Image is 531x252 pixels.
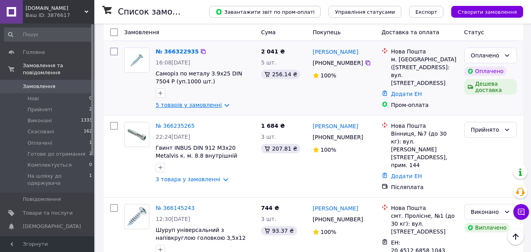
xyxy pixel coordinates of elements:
[261,70,300,79] div: 256.14 ₴
[458,9,517,15] span: Створити замовлення
[321,147,336,153] span: 100%
[124,204,149,229] a: Фото товару
[261,216,276,222] span: 3 шт.
[313,204,358,212] a: [PERSON_NAME]
[156,176,220,182] a: 3 товара у замовленні
[471,51,501,60] div: Оплачено
[409,6,444,18] button: Експорт
[391,91,422,97] a: Додати ЕН
[156,123,195,129] a: № 366235265
[23,196,61,203] span: Повідомлення
[391,48,458,55] div: Нова Пошта
[26,12,94,19] div: Ваш ID: 3876617
[464,223,510,232] div: Виплачено
[391,183,458,191] div: Післяплата
[311,214,365,225] div: [PHONE_NUMBER]
[209,6,321,18] button: Завантажити звіт по пром-оплаті
[23,83,55,90] span: Замовлення
[451,6,523,18] button: Створити замовлення
[156,102,222,108] a: 5 товарів у замовленні
[507,228,524,245] button: Наверх
[311,132,365,143] div: [PHONE_NUMBER]
[261,226,297,235] div: 93.37 ₴
[382,29,439,35] span: Доставка та оплата
[28,162,72,169] span: Комплектується
[321,72,336,79] span: 100%
[513,204,529,220] button: Чат з покупцем
[215,8,314,15] span: Завантажити звіт по пром-оплаті
[89,106,92,113] span: 2
[156,59,190,66] span: 16:08[DATE]
[156,134,190,140] span: 22:24[DATE]
[471,208,501,216] div: Виконано
[261,144,300,153] div: 207.81 ₴
[84,128,92,135] span: 162
[28,117,52,124] span: Виконані
[23,223,81,230] span: [DEMOGRAPHIC_DATA]
[313,122,358,130] a: [PERSON_NAME]
[124,122,149,147] a: Фото товару
[4,28,93,42] input: Пошук
[391,204,458,212] div: Нова Пошта
[28,140,52,147] span: Оплачені
[464,79,517,95] div: Дешева доставка
[261,59,276,66] span: 5 шт.
[261,29,276,35] span: Cума
[28,106,52,113] span: Прийняті
[329,6,401,18] button: Управління статусами
[28,95,39,102] span: Нові
[335,9,395,15] span: Управління статусами
[28,128,54,135] span: Скасовані
[124,48,149,73] a: Фото товару
[156,145,243,175] a: Гвинт INBUS DIN 912 М3х20 Metalvis к. м. 8.8 внутрішній шестигранник цинк білий 500 шт./пачка
[89,173,92,187] span: 1
[156,205,195,211] a: № 366145243
[125,122,149,147] img: Фото товару
[156,48,198,55] a: № 366322935
[89,151,92,158] span: 2
[156,216,190,222] span: 12:30[DATE]
[23,62,94,76] span: Замовлення та повідомлення
[261,134,276,140] span: 3 шт.
[118,7,198,17] h1: Список замовлень
[81,117,92,124] span: 1333
[23,49,45,56] span: Головна
[321,229,336,235] span: 100%
[261,48,285,55] span: 2 041 ₴
[443,8,523,15] a: Створити замовлення
[391,55,458,87] div: м. [GEOGRAPHIC_DATA] ([STREET_ADDRESS]: вул. [STREET_ADDRESS]
[391,122,458,130] div: Нова Пошта
[313,29,341,35] span: Покупець
[471,125,501,134] div: Прийнято
[23,210,73,217] span: Товари та послуги
[125,204,149,229] img: Фото товару
[28,151,85,158] span: Готове до отримання
[415,9,437,15] span: Експорт
[391,101,458,109] div: Пром-оплата
[391,212,458,235] div: смт. Пролісне, №1 (до 30 кг): вул. [STREET_ADDRESS]
[125,48,149,72] img: Фото товару
[124,29,159,35] span: Замовлення
[464,29,484,35] span: Статус
[391,130,458,169] div: Вінниця, №7 (до 30 кг): вул. [PERSON_NAME][STREET_ADDRESS], прим. 144
[28,173,89,187] span: На шляху до одержувача
[89,95,92,102] span: 0
[89,162,92,169] span: 0
[313,48,358,56] a: [PERSON_NAME]
[89,140,92,147] span: 1
[26,5,85,12] span: keyfasteners.com.ua
[464,66,507,76] div: Оплачено
[391,173,422,179] a: Додати ЕН
[311,57,365,68] div: [PHONE_NUMBER]
[261,123,285,129] span: 1 684 ₴
[261,205,279,211] span: 744 ₴
[156,70,242,85] a: Саморіз по металу 3.9х25 DIN 7504 P (уп.1000 шт.)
